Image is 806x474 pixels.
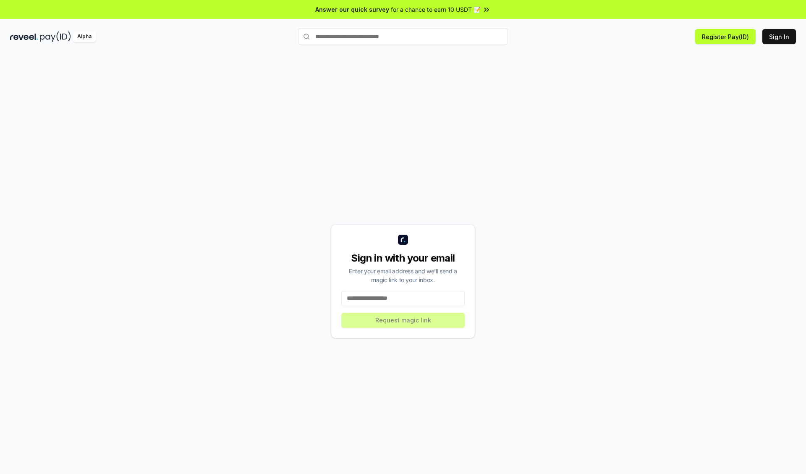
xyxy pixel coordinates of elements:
div: Alpha [73,31,96,42]
button: Sign In [762,29,796,44]
span: for a chance to earn 10 USDT 📝 [391,5,481,14]
img: logo_small [398,235,408,245]
img: reveel_dark [10,31,38,42]
span: Answer our quick survey [315,5,389,14]
button: Register Pay(ID) [695,29,756,44]
div: Sign in with your email [341,251,465,265]
div: Enter your email address and we’ll send a magic link to your inbox. [341,267,465,284]
img: pay_id [40,31,71,42]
